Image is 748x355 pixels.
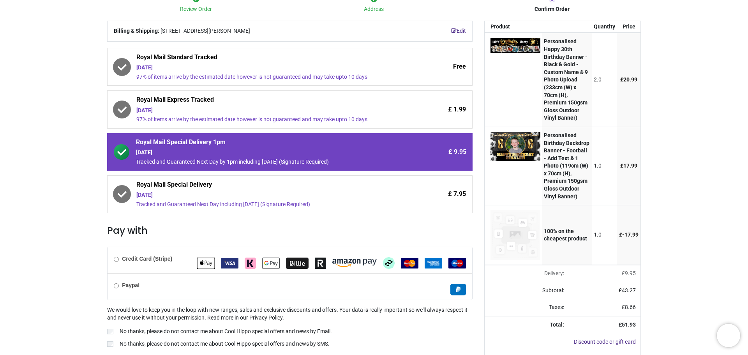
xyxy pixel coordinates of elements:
div: 2.0 [594,76,615,84]
span: [STREET_ADDRESS][PERSON_NAME] [161,27,250,35]
strong: Personalised Birthday Backdrop Banner - Football - Add Text & 1 Photo (119cm (W) x 70cm (H), Prem... [544,132,589,200]
img: gBwRGwAAAAZJREFUAwCSi2YlNOiuRgAAAABJRU5ErkJggg== [490,132,540,161]
img: Maestro [448,258,466,268]
span: Klarna [245,260,256,266]
img: Afterpay Clearpay [383,257,395,269]
span: Revolut Pay [315,260,326,266]
div: 97% of items arrive by the estimated date however is not guaranteed and may take upto 10 days [136,116,400,124]
span: Billie [286,260,309,266]
img: Revolut Pay [315,258,326,269]
div: Review Order [107,5,285,13]
b: Billing & Shipping: [114,28,159,34]
input: Paypal [114,283,119,288]
span: Free [453,62,466,71]
span: £ [622,304,636,310]
span: American Express [425,260,442,266]
span: Amazon Pay [332,260,377,266]
div: Confirm Order [463,5,641,13]
span: 20.99 [623,76,637,83]
span: £ [619,231,639,238]
span: £ [622,270,636,276]
img: American Express [425,258,442,268]
div: [DATE] [136,149,400,157]
div: 1.0 [594,231,615,239]
h3: Pay with [107,224,473,237]
p: No thanks, please do not contact me about Cool Hippo special offers and news by Email. [120,328,332,336]
p: No thanks, please do not contact me about Cool Hippo special offers and news by SMS. [120,340,330,348]
td: Subtotal: [485,282,569,299]
span: £ 7.95 [448,190,466,198]
img: Klarna [245,258,256,269]
td: Delivery will be updated after choosing a new delivery method [485,265,569,282]
img: Billie [286,258,309,269]
span: £ [620,76,637,83]
strong: Total: [550,321,564,328]
div: [DATE] [136,191,400,199]
iframe: Brevo live chat [717,324,740,347]
td: Taxes: [485,299,569,316]
img: Google Pay [262,258,280,269]
input: No thanks, please do not contact me about Cool Hippo special offers and news by SMS. [107,341,113,347]
span: Maestro [448,260,466,266]
a: Edit [451,27,466,35]
div: Tracked and Guaranteed Next Day including [DATE] (Signature Required) [136,201,400,208]
div: 97% of items arrive by the estimated date however is not guaranteed and may take upto 10 days [136,73,400,81]
th: Quantity [592,21,617,33]
input: Credit Card (Stripe) [114,257,119,262]
b: Paypal [122,282,139,288]
span: -﻿17.99 [622,231,639,238]
th: Price [617,21,640,33]
span: £ 9.95 [448,148,466,156]
img: MasterCard [401,258,418,268]
img: Amazon Pay [332,259,377,267]
div: [DATE] [136,64,400,72]
span: Royal Mail Standard Tracked [136,53,400,64]
span: £ [619,287,636,293]
span: Royal Mail Special Delivery 1pm [136,138,400,149]
strong: Personalised Happy 30th Birthday Banner - Black & Gold - Custom Name & 9 Photo Upload (233cm (W) ... [544,38,588,121]
img: 9D+RnYAAAAGSURBVAMAesd1vcGY6dEAAAAASUVORK5CYII= [490,38,540,53]
strong: 100% on the cheapest product [544,228,587,242]
span: 17.99 [623,162,637,169]
input: No thanks, please do not contact me about Cool Hippo special offers and news by Email. [107,329,113,334]
a: Discount code or gift card [574,339,636,345]
div: We would love to keep you in the loop with new ranges, sales and exclusive discounts and offers. ... [107,306,473,349]
span: Royal Mail Special Delivery [136,180,400,191]
img: Paypal [450,284,466,295]
img: 100% on the cheapest product [490,210,540,260]
b: Credit Card (Stripe) [122,256,172,262]
span: £ [620,162,637,169]
img: VISA [221,258,238,268]
span: 8.66 [625,304,636,310]
span: 9.95 [625,270,636,276]
span: £ 1.99 [448,105,466,114]
th: Product [485,21,542,33]
span: Royal Mail Express Tracked [136,95,400,106]
span: 51.93 [622,321,636,328]
span: Paypal [450,286,466,292]
div: Tracked and Guaranteed Next Day by 1pm including [DATE] (Signature Required) [136,158,400,166]
span: Google Pay [262,260,280,266]
div: [DATE] [136,107,400,115]
span: Afterpay Clearpay [383,260,395,266]
div: 1.0 [594,162,615,170]
img: Apple Pay [197,258,215,269]
div: Address [285,5,463,13]
span: VISA [221,260,238,266]
strong: £ [619,321,636,328]
span: Apple Pay [197,260,215,266]
span: MasterCard [401,260,418,266]
span: 43.27 [622,287,636,293]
